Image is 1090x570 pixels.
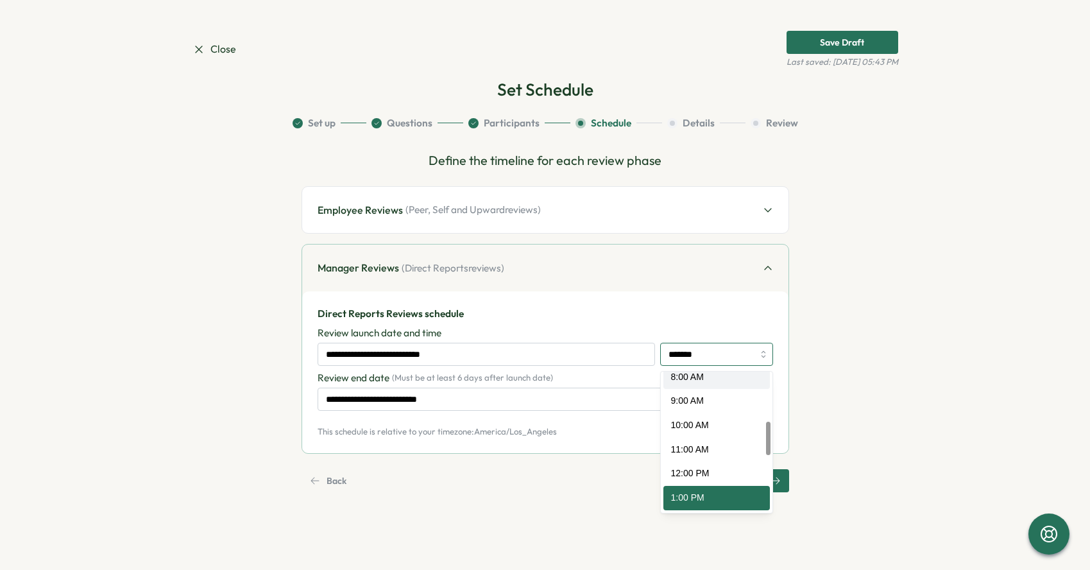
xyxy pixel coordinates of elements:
[751,116,798,130] button: Review
[327,470,346,492] span: Back
[318,326,441,340] p: Review launch date and time
[663,462,770,486] div: 12:00 PM
[402,261,504,275] span: ( Direct Reports reviews)
[787,56,898,68] span: Last saved: [DATE] 05:43 PM
[192,41,236,57] a: Close
[392,372,553,384] p: ( Must be at least 6 days after launch date )
[318,426,773,438] p: This schedule is relative to your timezone: America/Los_Angeles
[663,413,770,438] div: 10:00 AM
[820,38,864,47] div: Save Draft
[787,31,898,54] button: Save Draft
[663,389,770,413] div: 9:00 AM
[318,307,773,321] p: Direct Reports Reviews schedule
[405,203,541,217] span: ( Peer, Self and Upward reviews)
[293,116,366,130] button: Set up
[302,469,359,492] button: Back
[302,151,789,171] p: Define the timeline for each review phase
[663,365,770,390] div: 8:00 AM
[663,438,770,462] div: 11:00 AM
[318,260,399,276] p: Manager Reviews
[663,486,770,510] div: 1:00 PM
[575,116,662,130] button: Schedule
[371,116,463,130] button: Questions
[497,78,593,101] h2: Set Schedule
[667,116,745,130] button: Details
[318,202,403,218] p: Employee Reviews
[318,371,389,385] p: Review end date
[468,116,570,130] button: Participants
[663,510,770,535] div: 2:00 PM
